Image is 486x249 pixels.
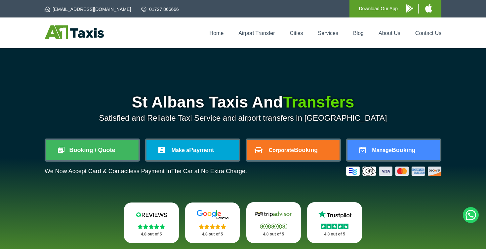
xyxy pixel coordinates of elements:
img: Credit And Debit Cards [346,167,441,176]
img: Google [193,210,232,220]
img: Stars [321,224,348,229]
img: A1 Taxis iPhone App [425,4,432,13]
span: Manage [372,147,392,153]
a: ManageBooking [347,140,440,160]
a: Airport Transfer [238,30,275,36]
a: Booking / Quote [46,140,139,160]
a: Reviews.io Stars 4.8 out of 5 [124,202,179,243]
p: 4.8 out of 5 [254,230,294,238]
span: Make a [172,147,189,153]
a: Google Stars 4.8 out of 5 [185,202,240,243]
img: Trustpilot [315,209,354,219]
p: We Now Accept Card & Contactless Payment In [45,168,247,175]
img: A1 Taxis Android App [406,4,413,13]
a: Make aPayment [146,140,239,160]
img: Reviews.io [132,210,171,220]
a: Blog [353,30,364,36]
span: Corporate [269,147,294,153]
a: Contact Us [415,30,441,36]
img: Stars [199,224,226,229]
h1: St Albans Taxis And [45,94,441,110]
a: Tripadvisor Stars 4.8 out of 5 [246,202,301,243]
img: Stars [138,224,165,229]
a: Trustpilot Stars 4.8 out of 5 [307,202,362,243]
p: 4.8 out of 5 [131,230,172,238]
p: Satisfied and Reliable Taxi Service and airport transfers in [GEOGRAPHIC_DATA] [45,113,441,123]
img: Tripadvisor [254,209,293,219]
span: The Car at No Extra Charge. [171,168,247,174]
p: 4.8 out of 5 [192,230,233,238]
img: Stars [260,224,287,229]
a: Home [210,30,224,36]
a: [EMAIL_ADDRESS][DOMAIN_NAME] [45,6,131,13]
a: Cities [290,30,303,36]
a: CorporateBooking [247,140,340,160]
p: 4.8 out of 5 [314,230,355,238]
a: Services [318,30,338,36]
a: About Us [379,30,400,36]
a: 01727 866666 [141,6,179,13]
img: A1 Taxis St Albans LTD [45,25,104,39]
p: Download Our App [359,5,398,13]
span: Transfers [283,93,354,111]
